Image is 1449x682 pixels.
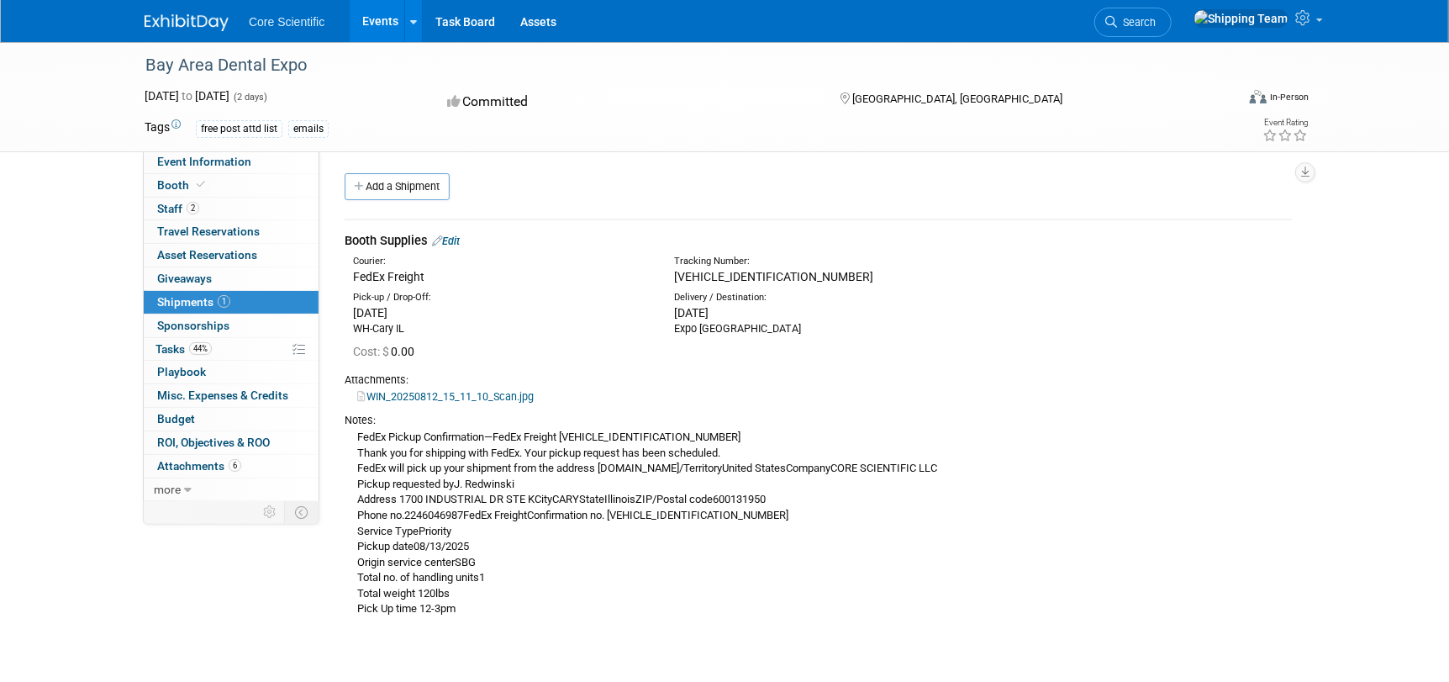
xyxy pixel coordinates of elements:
a: Playbook [144,361,319,383]
span: Staff [157,202,199,215]
a: Budget [144,408,319,431]
div: FedEx Pickup Confirmation—FedEx Freight [VEHICLE_IDENTIFICATION_NUMBER] Thank you for shipping wi... [345,428,1292,617]
span: Shipments [157,295,230,309]
a: Tasks44% [144,338,319,361]
div: Expo [GEOGRAPHIC_DATA] [674,321,970,336]
span: Tasks [155,342,212,356]
a: Travel Reservations [144,220,319,243]
div: Delivery / Destination: [674,291,970,304]
div: Event Rating [1262,119,1308,127]
img: Format-Inperson.png [1250,90,1267,103]
a: more [144,478,319,501]
a: Asset Reservations [144,244,319,267]
a: Add a Shipment [345,173,450,200]
span: (2 days) [232,92,267,103]
span: Cost: $ [353,345,391,358]
div: free post attd list [196,120,282,138]
div: emails [288,120,329,138]
a: Misc. Expenses & Credits [144,384,319,407]
div: Committed [442,87,814,117]
div: Attachments: [345,373,1292,388]
a: Booth [144,174,319,197]
span: Giveaways [157,272,212,285]
img: ExhibitDay [145,14,229,31]
span: Budget [157,412,195,426]
div: In-Person [1269,91,1309,103]
div: Pick-up / Drop-Off: [353,291,649,304]
a: Staff2 [144,198,319,220]
td: Toggle Event Tabs [285,501,319,523]
div: WH-Cary IL [353,321,649,336]
span: Sponsorships [157,319,229,332]
span: ROI, Objectives & ROO [157,436,270,449]
td: Personalize Event Tab Strip [256,501,285,523]
span: 6 [229,459,241,472]
span: Asset Reservations [157,248,257,262]
td: Tags [145,119,181,138]
span: [DATE] [DATE] [145,89,229,103]
a: ROI, Objectives & ROO [144,431,319,454]
span: Travel Reservations [157,225,260,238]
span: Playbook [157,365,206,378]
span: Search [1117,16,1156,29]
i: Booth reservation complete [197,180,205,189]
div: Bay Area Dental Expo [140,50,1209,81]
a: Sponsorships [144,315,319,337]
span: Event Information [157,155,251,168]
span: to [179,89,195,103]
a: Search [1094,8,1172,37]
span: 44% [189,342,212,355]
div: [DATE] [353,304,649,321]
span: more [154,483,181,496]
div: Courier: [353,255,649,268]
span: [VEHICLE_IDENTIFICATION_NUMBER] [674,270,873,283]
a: Giveaways [144,267,319,290]
div: Event Format [1135,87,1309,113]
a: Edit [432,235,460,247]
div: FedEx Freight [353,268,649,285]
div: Notes: [345,413,1292,428]
span: Booth [157,178,208,192]
span: 2 [187,202,199,214]
a: Shipments1 [144,291,319,314]
span: [GEOGRAPHIC_DATA], [GEOGRAPHIC_DATA] [852,93,1062,105]
div: [DATE] [674,304,970,321]
img: Shipping Team [1193,9,1288,28]
a: Attachments6 [144,455,319,478]
span: Attachments [157,459,241,473]
div: Tracking Number: [674,255,1051,268]
a: WIN_20250812_15_11_10_Scan.jpg [357,390,534,403]
span: 1 [218,295,230,308]
div: Booth Supplies [345,232,1292,250]
span: Misc. Expenses & Credits [157,389,288,402]
span: 0.00 [353,345,421,358]
span: Core Scientific [249,15,324,29]
a: Event Information [144,151,319,173]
